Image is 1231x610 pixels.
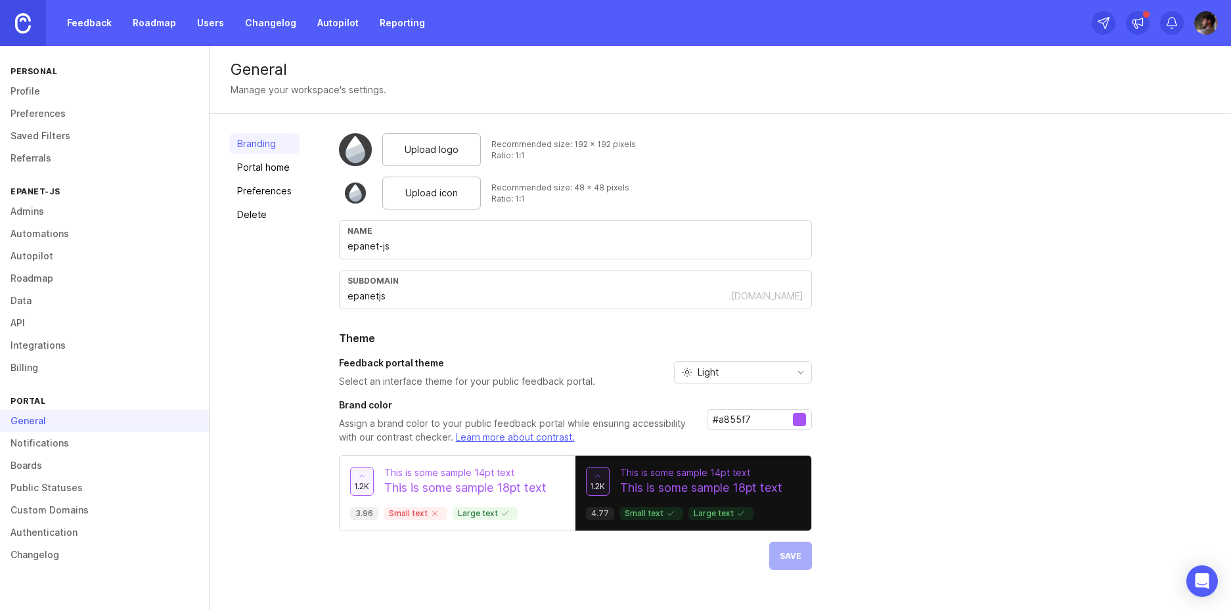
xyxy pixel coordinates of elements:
[347,226,803,236] div: Name
[1186,565,1218,597] div: Open Intercom Messenger
[350,467,374,496] button: 1.2k
[189,11,232,35] a: Users
[59,11,120,35] a: Feedback
[728,290,803,303] div: .[DOMAIN_NAME]
[491,139,636,150] div: Recommended size: 192 x 192 pixels
[405,186,458,200] span: Upload icon
[682,367,692,378] svg: prefix icon Sun
[698,365,719,380] span: Light
[339,330,812,346] h2: Theme
[231,83,386,97] div: Manage your workspace's settings.
[586,467,610,496] button: 1.2k
[231,62,1210,77] div: General
[125,11,184,35] a: Roadmap
[354,481,369,492] span: 1.2k
[229,133,300,154] a: Branding
[309,11,367,35] a: Autopilot
[591,508,609,519] p: 4.77
[229,204,300,225] a: Delete
[491,193,629,204] div: Ratio: 1:1
[458,508,512,519] p: Large text
[339,375,595,388] p: Select an interface theme for your public feedback portal.
[229,157,300,178] a: Portal home
[590,481,605,492] span: 1.2k
[339,357,595,370] h3: Feedback portal theme
[620,479,782,496] p: This is some sample 18pt text
[384,466,547,479] p: This is some sample 14pt text
[491,182,629,193] div: Recommended size: 48 x 48 pixels
[790,367,811,378] svg: toggle icon
[15,13,31,33] img: Canny Home
[456,431,575,443] a: Learn more about contrast.
[237,11,304,35] a: Changelog
[339,417,696,445] p: Assign a brand color to your public feedback portal while ensuring accessibility with our contras...
[229,181,300,202] a: Preferences
[389,508,442,519] p: Small text
[347,276,803,286] div: subdomain
[1194,11,1218,35] img: Sam Payá
[372,11,433,35] a: Reporting
[694,508,748,519] p: Large text
[674,361,812,383] div: toggle menu
[347,289,728,303] input: Subdomain
[405,142,459,157] span: Upload logo
[355,508,373,519] p: 3.96
[339,399,696,412] h3: Brand color
[620,466,782,479] p: This is some sample 14pt text
[384,479,547,496] p: This is some sample 18pt text
[491,150,636,161] div: Ratio: 1:1
[625,508,678,519] p: Small text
